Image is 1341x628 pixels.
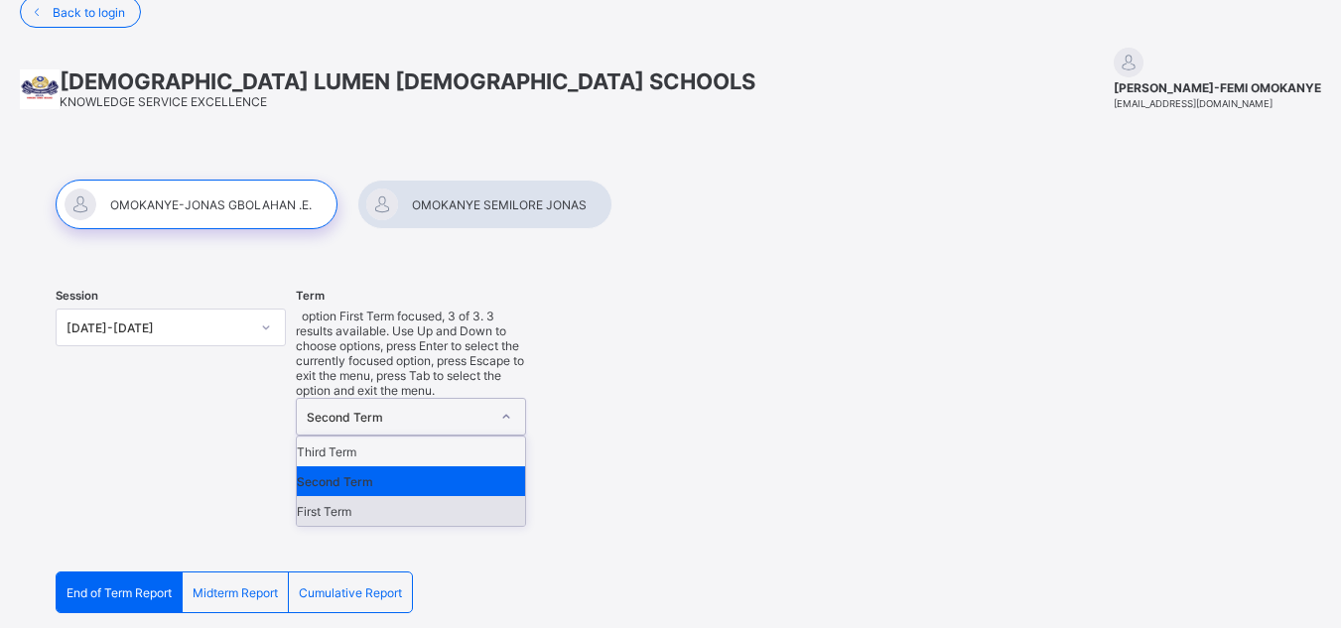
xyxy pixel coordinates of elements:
[296,289,325,303] span: Term
[193,585,278,600] span: Midterm Report
[53,5,125,20] span: Back to login
[60,94,267,109] span: KNOWLEDGE SERVICE EXCELLENCE
[299,585,402,600] span: Cumulative Report
[1114,48,1143,77] img: default.svg
[297,437,525,466] div: Third Term
[1114,80,1321,95] span: [PERSON_NAME]-FEMI OMOKANYE
[60,68,755,94] span: [DEMOGRAPHIC_DATA] LUMEN [DEMOGRAPHIC_DATA] SCHOOLS
[67,320,249,335] div: [DATE]-[DATE]
[296,309,524,398] span: option First Term focused, 3 of 3. 3 results available. Use Up and Down to choose options, press ...
[20,69,60,109] img: School logo
[307,410,489,425] div: Second Term
[297,466,525,496] div: Second Term
[67,585,172,600] span: End of Term Report
[1114,98,1273,109] span: [EMAIL_ADDRESS][DOMAIN_NAME]
[56,289,98,303] span: Session
[297,496,525,526] div: First Term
